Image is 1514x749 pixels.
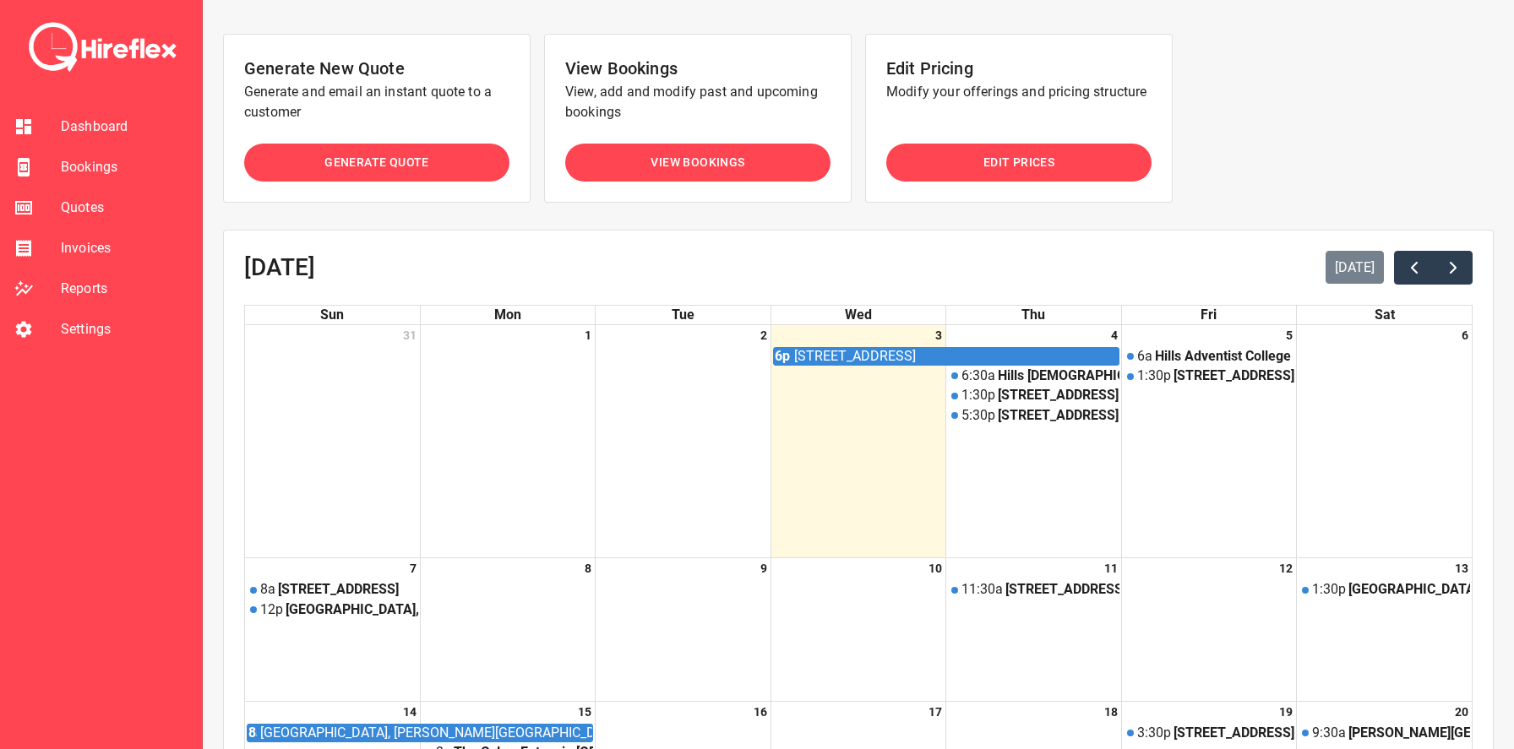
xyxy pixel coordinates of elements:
td: September 12, 2025 [1121,558,1296,701]
div: Hills [DEMOGRAPHIC_DATA][GEOGRAPHIC_DATA] [PERSON_NAME][GEOGRAPHIC_DATA], [GEOGRAPHIC_DATA] [998,368,1119,383]
button: Next month [1433,251,1473,285]
a: Sunday [317,306,347,324]
td: September 2, 2025 [596,325,771,558]
div: [STREET_ADDRESS] [793,348,917,365]
div: 1:30p [1312,582,1346,597]
span: Edit Prices [983,152,1054,173]
h6: Edit Pricing [886,55,1152,82]
a: Thursday [1018,306,1048,324]
button: Previous month [1394,251,1434,285]
div: [GEOGRAPHIC_DATA], [PERSON_NAME][GEOGRAPHIC_DATA], [GEOGRAPHIC_DATA], [GEOGRAPHIC_DATA] [259,725,592,741]
div: [STREET_ADDRESS] [998,408,1119,423]
div: [STREET_ADDRESS] [998,388,1119,403]
div: [STREET_ADDRESS] [1174,368,1294,383]
a: September 12, 2025 [1276,558,1296,578]
a: September 9, 2025 [757,558,771,578]
span: Dashboard [61,117,188,137]
td: September 9, 2025 [596,558,771,701]
a: September 7, 2025 [406,558,420,578]
div: 3:30p [1137,725,1171,741]
a: September 4, 2025 [1108,325,1121,345]
button: [DATE] [1326,251,1385,284]
td: August 31, 2025 [245,325,420,558]
div: [STREET_ADDRESS] [278,582,418,597]
div: [GEOGRAPHIC_DATA] [GEOGRAPHIC_DATA], [PERSON_NAME][GEOGRAPHIC_DATA], [GEOGRAPHIC_DATA] [1348,582,1470,597]
a: Monday [491,306,525,324]
a: September 11, 2025 [1101,558,1121,578]
div: 6a [1137,349,1152,364]
a: Tuesday [668,306,698,324]
div: 6p [774,348,791,365]
a: September 10, 2025 [925,558,945,578]
a: September 14, 2025 [400,702,420,722]
a: September 19, 2025 [1276,702,1296,722]
span: Settings [61,319,188,339]
td: September 3, 2025 [771,325,945,558]
td: September 1, 2025 [420,325,595,558]
h6: Generate New Quote [244,55,509,82]
td: September 5, 2025 [1121,325,1296,558]
span: Invoices [61,238,188,258]
span: Generate Quote [324,152,429,173]
a: September 20, 2025 [1451,702,1472,722]
a: Saturday [1371,306,1398,324]
a: September 16, 2025 [750,702,771,722]
div: Hills Adventist College - [GEOGRAPHIC_DATA], [GEOGRAPHIC_DATA] [1155,349,1294,364]
a: September 15, 2025 [575,702,595,722]
div: 9:30a [1312,725,1346,741]
div: 12p [260,602,283,617]
div: [PERSON_NAME][GEOGRAPHIC_DATA], [GEOGRAPHIC_DATA] [1348,725,1470,741]
div: [STREET_ADDRESS][PERSON_NAME] [1005,582,1119,597]
a: September 2, 2025 [757,325,771,345]
a: Friday [1197,306,1220,324]
td: September 4, 2025 [946,325,1121,558]
a: September 3, 2025 [932,325,945,345]
div: 5:30p [961,408,995,423]
p: Generate and email an instant quote to a customer [244,82,509,122]
span: Reports [61,279,188,299]
a: September 1, 2025 [581,325,595,345]
div: [STREET_ADDRESS][PERSON_NAME] [1174,725,1294,741]
span: Bookings [61,157,188,177]
td: September 8, 2025 [420,558,595,701]
a: September 6, 2025 [1458,325,1472,345]
td: September 7, 2025 [245,558,420,701]
h6: View Bookings [565,55,831,82]
div: [GEOGRAPHIC_DATA], [GEOGRAPHIC_DATA], [GEOGRAPHIC_DATA] [286,602,418,617]
a: September 13, 2025 [1451,558,1472,578]
div: 6:30a [961,368,995,383]
div: 8a [260,582,275,597]
td: September 10, 2025 [771,558,945,701]
p: Modify your offerings and pricing structure [886,82,1152,102]
p: View, add and modify past and upcoming bookings [565,82,831,122]
a: August 31, 2025 [400,325,420,345]
span: Quotes [61,198,188,218]
div: 8a [248,725,257,741]
a: September 18, 2025 [1101,702,1121,722]
a: September 8, 2025 [581,558,595,578]
a: September 17, 2025 [925,702,945,722]
div: 1:30p [1137,368,1171,383]
h2: [DATE] [244,254,315,281]
td: September 13, 2025 [1297,558,1472,701]
td: September 11, 2025 [946,558,1121,701]
a: September 5, 2025 [1283,325,1296,345]
div: 1:30p [961,388,995,403]
span: View Bookings [651,152,744,173]
a: Wednesday [841,306,875,324]
div: 11:30a [961,582,1003,597]
td: September 6, 2025 [1297,325,1472,558]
